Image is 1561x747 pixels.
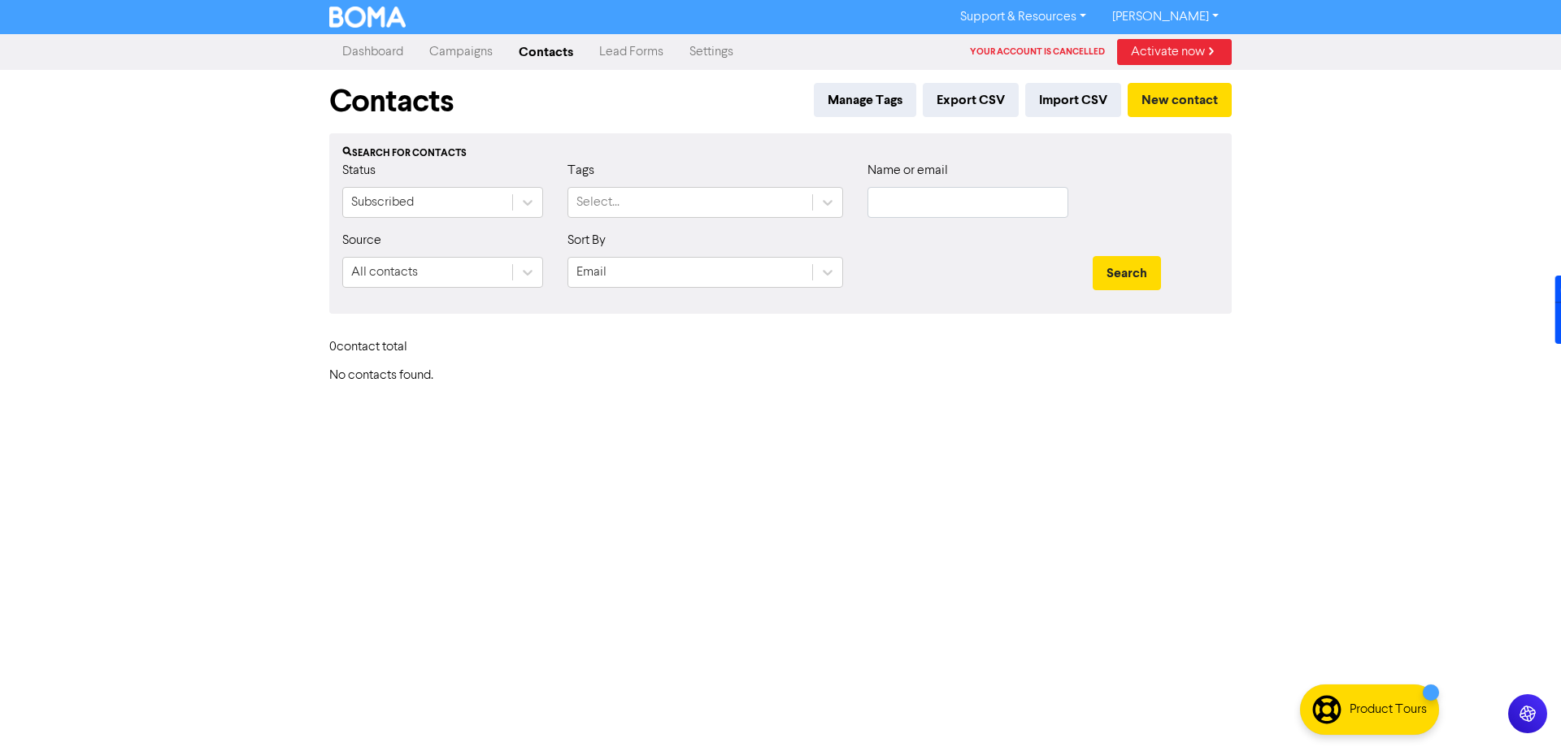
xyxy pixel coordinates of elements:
div: Select... [576,193,620,212]
button: Export CSV [923,83,1019,117]
div: Search for contacts [342,146,1219,161]
button: Import CSV [1025,83,1121,117]
label: Source [342,231,381,250]
div: Email [576,263,607,282]
a: Activate now [1117,39,1232,65]
a: Contacts [506,36,586,68]
a: Support & Resources [947,4,1099,30]
button: Search [1093,256,1161,290]
div: Subscribed [351,193,414,212]
a: [PERSON_NAME] [1099,4,1232,30]
a: Dashboard [329,36,416,68]
label: Sort By [567,231,606,250]
label: Status [342,161,376,180]
button: Manage Tags [814,83,916,117]
h1: Contacts [329,83,454,120]
div: Your account is cancelled [970,46,1117,59]
h6: 0 contact total [329,340,459,355]
label: Name or email [867,161,948,180]
label: Tags [567,161,594,180]
img: BOMA Logo [329,7,406,28]
a: Lead Forms [586,36,676,68]
a: Campaigns [416,36,506,68]
button: New contact [1128,83,1232,117]
a: Settings [676,36,746,68]
iframe: Chat Widget [1480,669,1561,747]
h6: No contacts found. [329,368,1232,384]
div: All contacts [351,263,418,282]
